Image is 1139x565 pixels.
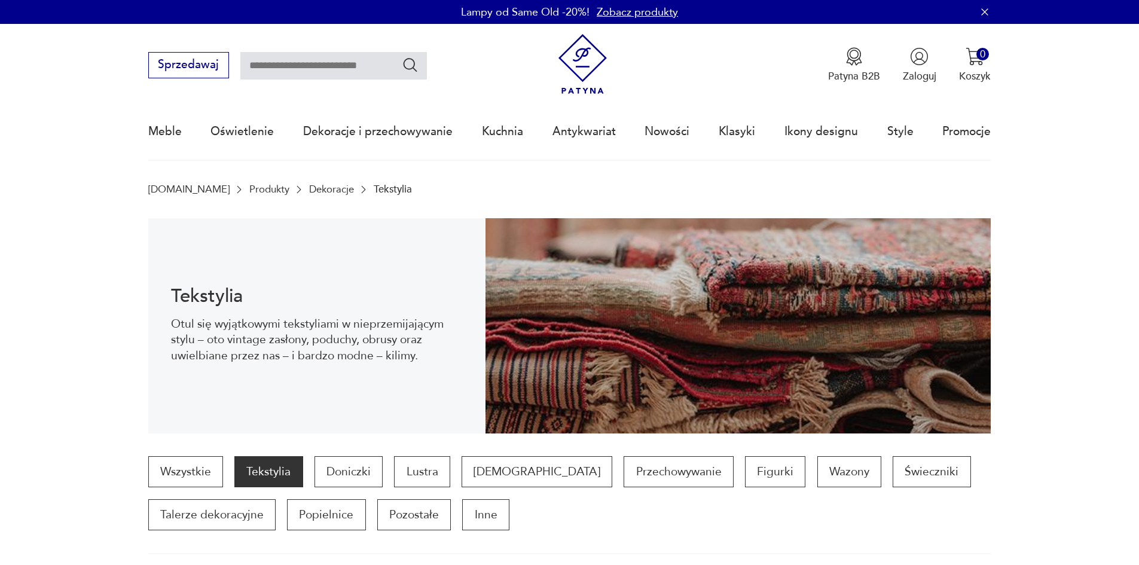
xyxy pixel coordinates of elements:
img: Ikona medalu [845,47,863,66]
a: Lustra [394,456,450,487]
a: Figurki [745,456,805,487]
a: Nowości [645,104,689,159]
a: Wszystkie [148,456,223,487]
a: Wazony [817,456,881,487]
a: Klasyki [719,104,755,159]
h1: Tekstylia [171,288,462,305]
a: Dekoracje i przechowywanie [303,104,453,159]
button: Zaloguj [903,47,936,83]
a: Świeczniki [893,456,970,487]
a: Sprzedawaj [148,61,229,71]
a: Zobacz produkty [597,5,678,20]
a: Kuchnia [482,104,523,159]
p: Zaloguj [903,69,936,83]
p: Patyna B2B [828,69,880,83]
button: Sprzedawaj [148,52,229,78]
a: Popielnice [287,499,365,530]
a: [DOMAIN_NAME] [148,184,230,195]
img: 48f99acd0804ce3b12bd850a7f0f7b10.jpg [485,218,991,433]
p: Lampy od Same Old -20%! [461,5,590,20]
a: Inne [462,499,509,530]
a: Ikony designu [784,104,858,159]
a: Przechowywanie [624,456,733,487]
div: 0 [976,48,989,60]
a: Tekstylia [234,456,303,487]
a: Ikona medaluPatyna B2B [828,47,880,83]
a: Doniczki [314,456,383,487]
a: Antykwariat [552,104,616,159]
img: Patyna - sklep z meblami i dekoracjami vintage [552,34,613,94]
button: Patyna B2B [828,47,880,83]
a: Produkty [249,184,289,195]
p: Tekstylia [374,184,412,195]
a: Dekoracje [309,184,354,195]
a: Talerze dekoracyjne [148,499,276,530]
a: Style [887,104,914,159]
a: Promocje [942,104,991,159]
p: Koszyk [959,69,991,83]
button: Szukaj [402,56,419,74]
a: Meble [148,104,182,159]
img: Ikona koszyka [966,47,984,66]
a: [DEMOGRAPHIC_DATA] [462,456,612,487]
a: Pozostałe [377,499,451,530]
a: Oświetlenie [210,104,274,159]
img: Ikonka użytkownika [910,47,929,66]
p: Otul się wyjątkowymi tekstyliami w nieprzemijającym stylu – oto vintage zasłony, poduchy, obrusy ... [171,316,462,364]
button: 0Koszyk [959,47,991,83]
